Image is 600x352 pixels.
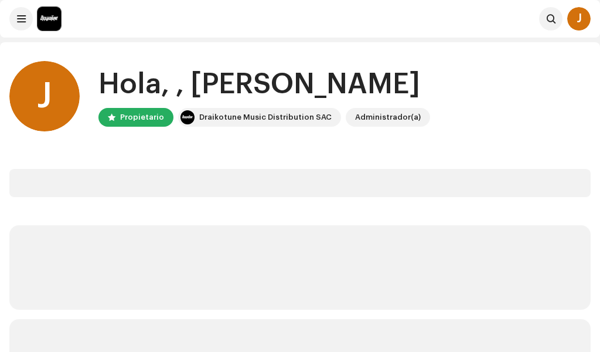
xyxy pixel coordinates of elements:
[98,66,430,103] div: Hola, , [PERSON_NAME]
[567,7,591,31] div: J
[199,110,332,124] div: Draikotune Music Distribution SAC
[355,110,421,124] div: Administrador(a)
[37,7,61,31] img: 10370c6a-d0e2-4592-b8a2-38f444b0ca44
[120,110,164,124] div: Propietario
[180,110,195,124] img: 10370c6a-d0e2-4592-b8a2-38f444b0ca44
[9,61,80,131] div: J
